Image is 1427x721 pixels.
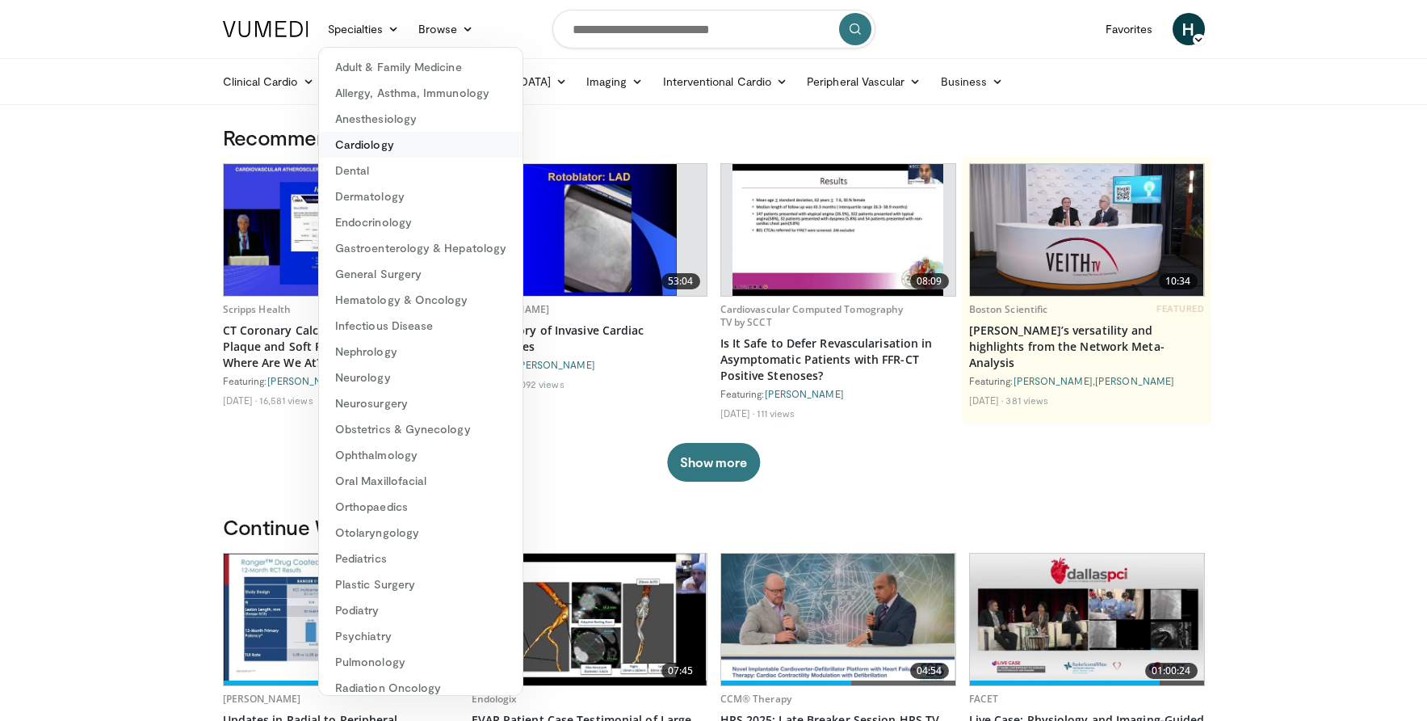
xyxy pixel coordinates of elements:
div: Featuring: [720,387,956,400]
a: Cardiovascular Computed Tomography TV by SCCT [720,302,904,329]
a: [PERSON_NAME] [223,692,301,706]
li: 16,581 views [259,394,313,407]
a: CCM® Therapy [720,692,791,706]
a: Radiation Oncology [319,675,523,701]
a: 15:08 [224,554,458,685]
a: Orthopaedics [319,494,523,520]
a: Infectious Disease [319,313,523,339]
img: VuMedi Logo [223,21,308,37]
span: 07:45 [661,663,700,679]
span: 53:04 [661,273,700,289]
button: Show more [667,443,760,482]
span: 10:34 [1159,273,1198,289]
li: 12,092 views [508,377,564,390]
input: Search topics, interventions [552,10,875,48]
li: 381 views [1005,394,1048,407]
a: Hematology & Oncology [319,287,523,313]
a: Favorites [1096,13,1163,45]
a: 53:04 [472,164,707,296]
a: Boston Scientific [969,302,1048,316]
a: Obstetrics & Gynecology [319,416,523,442]
a: [PERSON_NAME] [516,359,595,370]
li: [DATE] [223,394,258,407]
a: Endocrinology [319,209,523,235]
span: 01:00:24 [1145,663,1198,679]
a: 07:45 [472,554,707,685]
a: Cardiology [319,132,523,158]
a: [PERSON_NAME]’s versatility and highlights from the Network Meta-Analysis [969,323,1205,371]
div: Featuring: [472,358,707,371]
span: FEATURED [1156,303,1204,314]
a: Psychiatry [319,623,523,649]
a: [PERSON_NAME] [1014,375,1093,386]
a: Gastroenterology & Hepatology [319,235,523,261]
a: Endologix [472,692,518,706]
span: 08:09 [910,273,949,289]
li: [DATE] [720,407,755,420]
a: [PERSON_NAME] [267,375,346,386]
a: Clinical Cardio [213,65,324,98]
h3: Recommended for You [223,124,1205,150]
a: Ophthalmology [319,442,523,468]
img: 5e44ef3f-416a-484a-8d33-05dbb4081572.620x360_q85_upscale.jpg [970,554,1204,685]
a: Plastic Surgery [319,571,523,597]
a: Pulmonology [319,649,523,675]
a: Pediatrics [319,546,523,571]
a: [PERSON_NAME] [1095,375,1174,386]
li: 111 views [757,407,795,420]
a: Adult & Family Medicine [319,54,523,80]
a: Interventional Cardio [653,65,798,98]
img: 55408853-eecc-4b22-b1a0-a6065ac82ed8.620x360_q85_upscale.jpg [472,554,707,685]
h3: Continue Watching [223,514,1205,540]
a: The History of Invasive Cardiac Procedures [472,323,707,355]
a: Neurosurgery [319,390,523,416]
div: Featuring: [223,374,459,387]
a: CT Coronary Calcium Scoring, Hard Plaque and Soft Plaque Visualization: Where Are We At? [223,323,459,371]
a: [PERSON_NAME] [765,388,844,399]
a: Peripheral Vascular [797,65,930,98]
a: Browse [409,13,483,45]
a: Imaging [577,65,653,98]
a: Scripps Health [223,302,292,316]
a: 04:54 [721,554,955,685]
img: 4ea3ec1a-320e-4f01-b4eb-a8bc26375e8f.620x360_q85_upscale.jpg [224,164,458,296]
a: FACET [969,692,999,706]
a: Otolaryngology [319,520,523,546]
a: Business [931,65,1014,98]
a: Anesthesiology [319,106,523,132]
a: Allergy, Asthma, Immunology [319,80,523,106]
img: 873dbbce-3060-4a53-9bb7-1c3b1ea2acf1.620x360_q85_upscale.jpg [970,164,1204,296]
a: 42:27 [224,164,458,296]
a: Dental [319,158,523,183]
div: Featuring: , [969,374,1205,387]
a: H [1173,13,1205,45]
a: Nephrology [319,339,523,365]
a: 10:34 [970,164,1204,296]
a: 01:00:24 [970,554,1204,685]
span: 04:54 [910,663,949,679]
img: 47fcfb5a-0fc5-4d9a-adfd-d64d6a31a81c.620x360_q85_upscale.jpg [732,164,943,296]
a: 08:09 [721,164,955,296]
a: Neurology [319,365,523,390]
div: Specialties [318,47,523,696]
a: Specialties [318,13,409,45]
a: Dermatology [319,183,523,209]
img: 74194be7-ea46-4463-b3f6-d5241959aea8.620x360_q85_upscale.jpg [224,554,458,685]
a: Podiatry [319,597,523,623]
li: [DATE] [969,394,1004,407]
img: a9c9c892-6047-43b2-99ef-dda026a14e5f.620x360_q85_upscale.jpg [502,164,678,296]
a: Oral Maxillofacial [319,468,523,494]
img: 0a05fe35-8cf6-485a-87ca-ac389be53adb.620x360_q85_upscale.jpg [721,554,955,685]
a: General Surgery [319,261,523,287]
a: Is It Safe to Defer Revascularisation in Asymptomatic Patients with FFR-CT Positive Stenoses? [720,335,956,384]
